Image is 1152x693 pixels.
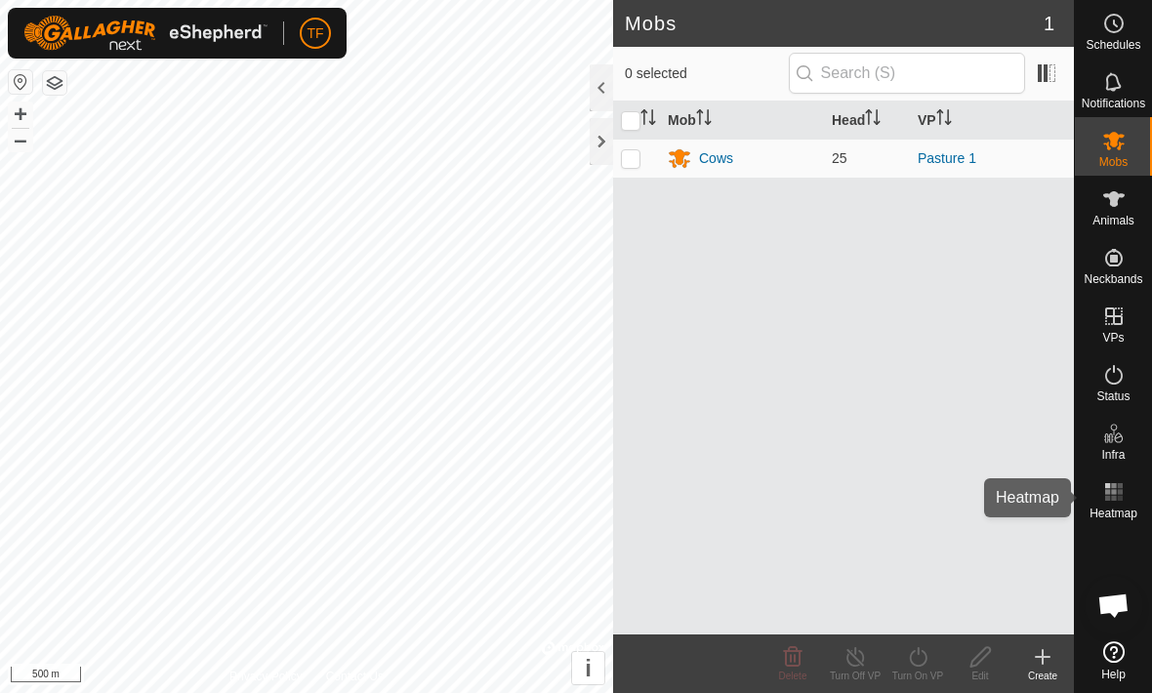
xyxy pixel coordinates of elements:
[9,70,32,94] button: Reset Map
[824,102,910,140] th: Head
[1096,390,1130,402] span: Status
[1075,633,1152,688] a: Help
[696,112,712,128] p-sorticon: Activate to sort
[23,16,267,51] img: Gallagher Logo
[43,71,66,95] button: Map Layers
[1086,39,1140,51] span: Schedules
[1101,449,1125,461] span: Infra
[1085,576,1143,634] div: Open chat
[910,102,1074,140] th: VP
[307,23,323,44] span: TF
[886,669,949,683] div: Turn On VP
[1101,669,1126,680] span: Help
[1011,669,1074,683] div: Create
[865,112,881,128] p-sorticon: Activate to sort
[918,150,976,166] a: Pasture 1
[1092,215,1134,226] span: Animals
[572,652,604,684] button: i
[660,102,824,140] th: Mob
[229,668,303,685] a: Privacy Policy
[1044,9,1054,38] span: 1
[832,150,847,166] span: 25
[699,148,733,169] div: Cows
[1090,508,1137,519] span: Heatmap
[949,669,1011,683] div: Edit
[1102,332,1124,344] span: VPs
[1082,98,1145,109] span: Notifications
[326,668,384,685] a: Contact Us
[640,112,656,128] p-sorticon: Activate to sort
[824,669,886,683] div: Turn Off VP
[625,63,789,84] span: 0 selected
[9,128,32,151] button: –
[936,112,952,128] p-sorticon: Activate to sort
[1099,156,1128,168] span: Mobs
[1084,273,1142,285] span: Neckbands
[779,671,807,681] span: Delete
[585,655,592,681] span: i
[9,102,32,126] button: +
[625,12,1044,35] h2: Mobs
[789,53,1025,94] input: Search (S)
